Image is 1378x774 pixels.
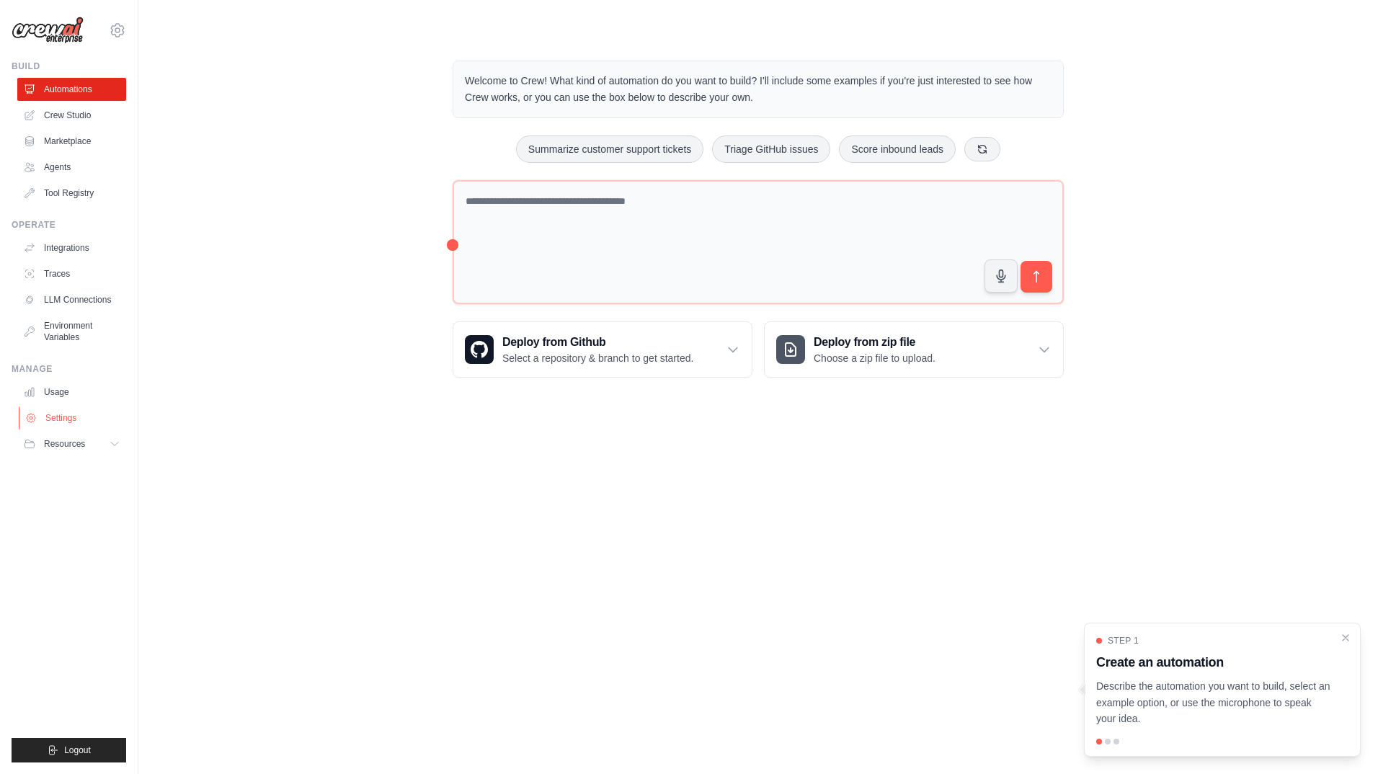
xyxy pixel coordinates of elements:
a: Marketplace [17,130,126,153]
div: Operate [12,219,126,231]
iframe: Chat Widget [1306,705,1378,774]
button: Resources [17,432,126,455]
a: Usage [17,381,126,404]
button: Triage GitHub issues [712,135,830,163]
h3: Deploy from Github [502,334,693,351]
p: Describe the automation you want to build, select an example option, or use the microphone to spe... [1096,678,1331,727]
a: Traces [17,262,126,285]
span: Step 1 [1108,635,1139,646]
img: Logo [12,17,84,44]
h3: Create an automation [1096,652,1331,672]
p: Welcome to Crew! What kind of automation do you want to build? I'll include some examples if you'... [465,73,1052,106]
span: Resources [44,438,85,450]
p: Choose a zip file to upload. [814,351,935,365]
span: Logout [64,744,91,756]
p: Select a repository & branch to get started. [502,351,693,365]
h3: Deploy from zip file [814,334,935,351]
button: Score inbound leads [839,135,956,163]
a: LLM Connections [17,288,126,311]
div: Build [12,61,126,72]
a: Environment Variables [17,314,126,349]
a: Agents [17,156,126,179]
a: Tool Registry [17,182,126,205]
button: Summarize customer support tickets [516,135,703,163]
button: Close walkthrough [1340,632,1351,644]
a: Automations [17,78,126,101]
div: Manage [12,363,126,375]
a: Settings [19,406,128,430]
a: Crew Studio [17,104,126,127]
button: Logout [12,738,126,762]
a: Integrations [17,236,126,259]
